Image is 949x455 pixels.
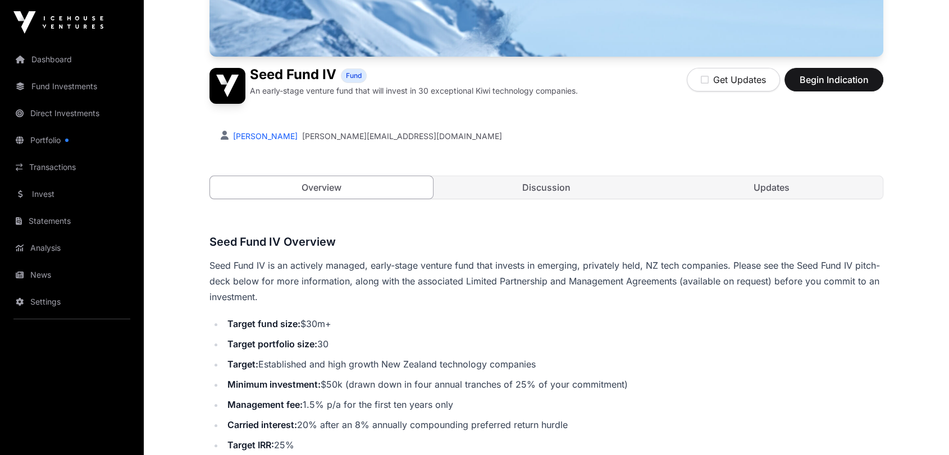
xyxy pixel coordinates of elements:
[302,131,502,142] a: [PERSON_NAME][EMAIL_ADDRESS][DOMAIN_NAME]
[9,101,135,126] a: Direct Investments
[250,68,336,83] h1: Seed Fund IV
[210,176,883,199] nav: Tabs
[346,71,362,80] span: Fund
[224,316,883,332] li: $30m+
[209,233,883,251] h3: Seed Fund IV Overview
[9,289,135,314] a: Settings
[227,439,274,451] strong: Target IRR:
[227,338,317,350] strong: Target portfolio size:
[224,356,883,372] li: Established and high growth New Zealand technology companies
[227,419,297,430] strong: Carried interest:
[660,176,883,199] a: Updates
[893,401,949,455] iframe: Chat Widget
[687,68,780,91] button: Get Updates
[13,11,103,34] img: Icehouse Ventures Logo
[799,73,869,86] span: Begin Indication
[9,128,135,153] a: Portfolio
[9,263,135,287] a: News
[224,437,883,453] li: 25%
[9,182,135,206] a: Invest
[9,74,135,99] a: Fund Investments
[250,85,578,96] p: An early-stage venture fund that will invest in 30 exceptional Kiwi technology companies.
[784,79,883,90] a: Begin Indication
[209,68,245,104] img: Seed Fund IV
[9,209,135,233] a: Statements
[784,68,883,91] button: Begin Indication
[231,131,298,141] a: [PERSON_NAME]
[227,318,300,329] strong: Target fund size:
[9,47,135,72] a: Dashboard
[209,258,883,305] p: Seed Fund IV is an actively managed, early-stage venture fund that invests in emerging, privately...
[227,359,258,370] strong: Target:
[224,417,883,433] li: 20% after an 8% annually compounding preferred return hurdle
[224,397,883,412] li: 1.5% p/a for the first ten years only
[224,376,883,392] li: $50k (drawn down in four annual tranches of 25% of your commitment)
[9,155,135,180] a: Transactions
[209,176,434,199] a: Overview
[227,399,303,410] strong: Management fee:
[224,336,883,352] li: 30
[9,236,135,260] a: Analysis
[435,176,658,199] a: Discussion
[227,379,321,390] strong: Minimum investment:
